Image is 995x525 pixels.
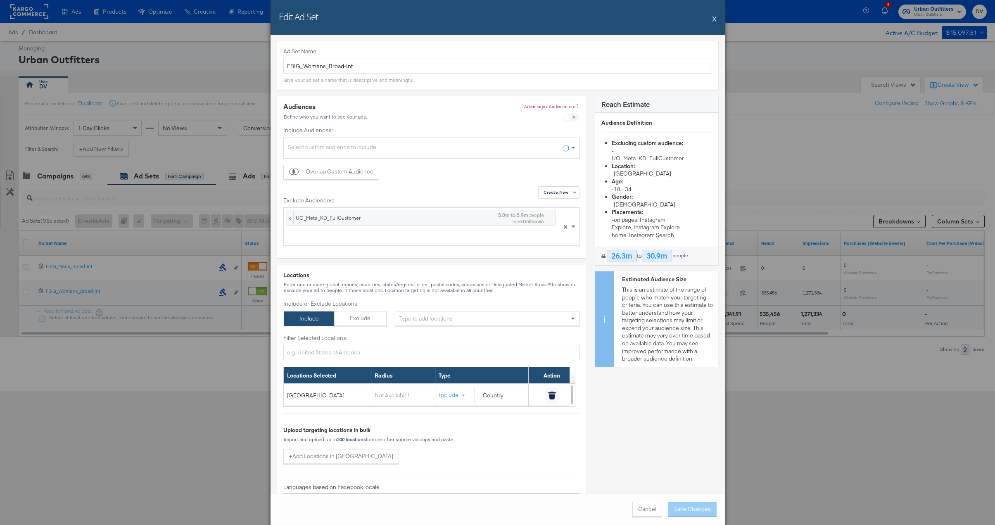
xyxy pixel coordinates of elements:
strong: + [289,452,292,460]
strong: Unknown [523,218,544,224]
div: Locations [283,271,579,279]
button: +Add Locations in [GEOGRAPHIC_DATA] [283,449,399,464]
button: Exclude [334,311,387,326]
div: Country [439,388,525,403]
label: Include Audiences: [283,126,580,134]
span: Not Available! [375,392,409,399]
div: Radius [371,367,435,384]
div: to [595,247,718,265]
button: Overlap Custom Audience [283,165,379,180]
button: Include [284,311,335,326]
input: e.g. United States of America [283,345,579,360]
label: Filter Selected Locations: [283,334,579,342]
strong: Gender: [612,193,633,200]
h2: Edit Ad Set [279,10,318,23]
div: Enter one or more global regions, countries, states/regions, cities, postal codes, addresses or D... [283,282,579,293]
div: Type [435,367,528,384]
div: people [498,211,544,218]
div: Select custom audience to include [284,140,579,158]
strong: Reach Estimate [601,100,650,109]
div: Estimated Audience Size [622,276,714,283]
button: Cancel [632,502,662,517]
button: Include [439,388,474,403]
div: 30.9m [642,250,672,261]
label: Exclude Audiences: [283,197,580,204]
div: Import and upload up to from another source via copy and paste. [283,437,579,442]
span: × [563,222,568,230]
span: - on pages: Instagram Explore, Instagram Explore home, Instagram Search, Instagram Profile Feed, ... [612,216,681,269]
div: This is an estimate of the range of people who match your targeting criteria. You can use this es... [614,271,718,367]
div: Give your ad set a name that is descriptive and meaningful. [283,77,414,83]
label: Languages based on Facebook locale [283,483,380,491]
strong: Excluding custom audience: [612,139,683,147]
div: Upload targeting locations in bulk [283,426,579,434]
div: UO_Meta_KD_FullCustomer [296,214,492,221]
div: Type: [512,218,544,224]
strong: Age: [612,178,623,185]
div: Audiences [283,102,367,112]
strong: Placements: [612,208,643,216]
div: Add Locations in [GEOGRAPHIC_DATA] [292,452,393,460]
label: Ad Set Name: [283,48,712,55]
strong: Location: [612,162,635,170]
div: Audience Definition [601,119,712,127]
label: Include or Exclude Locations: [283,300,387,308]
button: Create New [538,186,579,199]
button: X [712,10,717,27]
div: Define who you want to see your ads. [283,114,367,120]
strong: 5.0m to 5.9m [498,211,528,218]
span: - [DEMOGRAPHIC_DATA] [612,201,675,208]
p: Advantage+ Audience is off [524,104,578,109]
div: 26.3m [607,250,637,261]
span: - 18 - 34 [612,185,632,193]
span: - UO_Meta_KD_FullCustomer [612,147,684,162]
div: Locations Selected [284,367,371,384]
div: Action [529,367,575,384]
span: × [286,210,294,225]
span: - [GEOGRAPHIC_DATA] [612,170,671,177]
span: Clear all [562,208,569,245]
div: people [672,253,689,259]
strong: 200 locations [337,436,366,442]
div: [GEOGRAPHIC_DATA] [287,392,368,399]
